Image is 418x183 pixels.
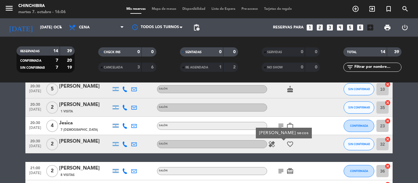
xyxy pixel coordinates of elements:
[347,51,356,54] span: TOTAL
[185,66,208,69] span: RE AGENDADA
[5,4,14,13] i: menu
[348,142,370,146] span: SIN CONFIRMAR
[344,120,374,132] button: CONFIRMADA
[385,118,391,124] i: cancel
[61,127,98,132] span: 7 [DEMOGRAPHIC_DATA]
[385,5,392,13] i: turned_in_not
[28,119,43,126] span: 20:30
[385,81,391,87] i: cancel
[316,24,324,31] i: looks_two
[61,173,75,178] span: 8 Visitas
[18,9,66,15] div: martes 7. octubre - 16:06
[286,122,294,130] i: work_outline
[61,109,73,114] span: 1 Visita
[219,50,222,54] strong: 0
[346,64,354,71] i: filter_list
[261,7,295,11] span: Tarjetas de regalo
[385,100,391,106] i: cancel
[46,120,58,132] span: 4
[256,128,312,138] div: [PERSON_NAME] secos
[306,24,314,31] i: looks_one
[159,143,168,145] span: SALÓN
[46,165,58,177] span: 2
[28,137,43,144] span: 20:30
[348,87,370,91] span: SIN CONFIRMAR
[151,65,155,69] strong: 6
[159,170,168,172] span: SALÓN
[401,5,409,13] i: search
[384,24,391,31] span: print
[104,51,121,54] span: CHECK INS
[28,89,43,96] span: [DATE]
[185,51,202,54] span: SENTADAS
[352,5,359,13] i: add_circle_outline
[286,141,294,148] i: favorite_border
[18,3,66,9] div: Chinchibira
[238,7,261,11] span: Pre-acceso
[380,50,385,54] strong: 14
[267,66,283,69] span: NO SHOW
[277,167,285,175] i: subject
[286,167,294,175] i: card_giftcard
[385,136,391,142] i: cancel
[277,122,285,130] i: subject
[344,83,374,95] button: SIN CONFIRMAR
[28,171,43,178] span: [DATE]
[179,7,208,11] span: Disponibilidad
[301,65,303,69] strong: 0
[67,65,73,70] strong: 19
[56,58,58,63] strong: 7
[336,24,344,31] i: looks_4
[46,83,58,95] span: 5
[28,164,43,171] span: 21:00
[219,65,222,69] strong: 1
[57,24,64,31] i: arrow_drop_down
[53,49,58,53] strong: 14
[104,66,123,69] span: CANCELADA
[79,25,90,30] span: Cena
[59,137,111,145] div: [PERSON_NAME]
[137,50,140,54] strong: 0
[159,106,168,108] span: SALÓN
[59,164,111,172] div: [PERSON_NAME]
[28,108,43,115] span: [DATE]
[123,7,149,11] span: Mis reservas
[149,7,179,11] span: Mapa de mesas
[301,50,303,54] strong: 0
[396,18,413,37] div: LOG OUT
[59,101,111,109] div: [PERSON_NAME]
[350,169,368,173] span: CONFIRMADA
[354,64,401,71] input: Filtrar por nombre...
[151,50,155,54] strong: 0
[273,25,304,30] span: Reservas para
[5,21,37,34] i: [DATE]
[394,50,400,54] strong: 39
[20,59,41,62] span: CONFIRMADA
[348,106,370,109] span: SIN CONFIRMAR
[28,144,43,151] span: [DATE]
[46,138,58,150] span: 2
[344,101,374,114] button: SIN CONFIRMAR
[344,165,374,177] button: CONFIRMADA
[366,24,374,31] i: add_box
[28,82,43,89] span: 20:30
[208,7,238,11] span: Lista de Espera
[326,24,334,31] i: looks_3
[286,86,294,93] i: cake
[5,4,14,15] button: menu
[401,24,409,31] i: power_settings_new
[233,50,237,54] strong: 0
[159,124,168,127] span: SALÓN
[137,65,140,69] strong: 3
[28,126,43,133] span: [DATE]
[20,66,45,69] span: SIN CONFIRMAR
[20,50,40,53] span: RESERVADAS
[385,163,391,169] i: cancel
[159,88,168,90] span: SALÓN
[268,141,275,148] i: healing
[67,58,73,63] strong: 20
[315,50,319,54] strong: 0
[59,82,111,90] div: [PERSON_NAME]
[56,65,58,70] strong: 7
[267,51,282,54] span: SERVIDAS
